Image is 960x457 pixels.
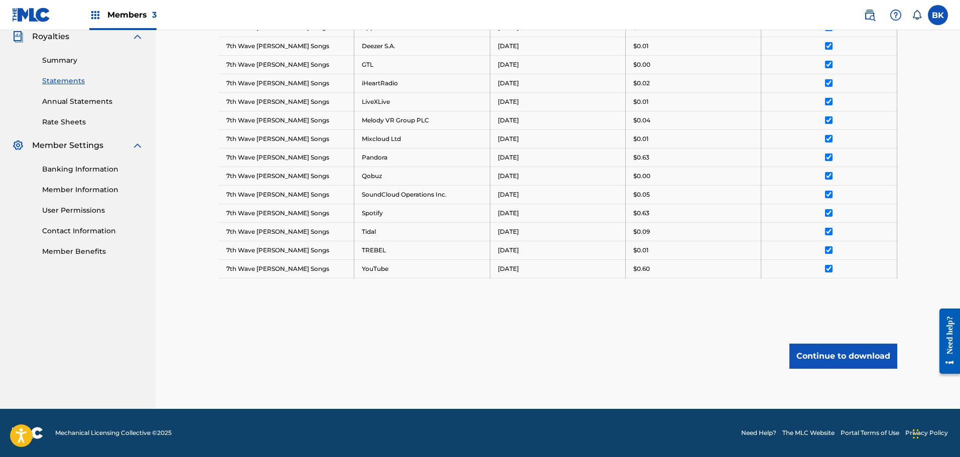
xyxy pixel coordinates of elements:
[219,241,354,259] td: 7th Wave [PERSON_NAME] Songs
[490,129,625,148] td: [DATE]
[32,139,103,151] span: Member Settings
[42,76,144,86] a: Statements
[12,139,24,151] img: Member Settings
[354,204,490,222] td: Spotify
[354,129,490,148] td: Mixcloud Ltd
[490,167,625,185] td: [DATE]
[789,344,897,369] button: Continue to download
[912,10,922,20] div: Notifications
[354,222,490,241] td: Tidal
[42,164,144,175] a: Banking Information
[354,185,490,204] td: SoundCloud Operations Inc.
[905,428,948,437] a: Privacy Policy
[219,129,354,148] td: 7th Wave [PERSON_NAME] Songs
[42,117,144,127] a: Rate Sheets
[219,259,354,278] td: 7th Wave [PERSON_NAME] Songs
[12,31,24,43] img: Royalties
[219,222,354,241] td: 7th Wave [PERSON_NAME] Songs
[219,204,354,222] td: 7th Wave [PERSON_NAME] Songs
[633,264,650,273] p: $0.60
[42,205,144,216] a: User Permissions
[910,409,960,457] iframe: Chat Widget
[860,5,880,25] a: Public Search
[490,92,625,111] td: [DATE]
[152,10,157,20] span: 3
[219,37,354,55] td: 7th Wave [PERSON_NAME] Songs
[633,116,650,125] p: $0.04
[219,111,354,129] td: 7th Wave [PERSON_NAME] Songs
[219,185,354,204] td: 7th Wave [PERSON_NAME] Songs
[633,60,650,69] p: $0.00
[633,227,650,236] p: $0.09
[633,153,649,162] p: $0.63
[42,246,144,257] a: Member Benefits
[490,204,625,222] td: [DATE]
[633,79,650,88] p: $0.02
[219,74,354,92] td: 7th Wave [PERSON_NAME] Songs
[42,185,144,195] a: Member Information
[932,300,960,381] iframe: Resource Center
[633,209,649,218] p: $0.63
[131,139,144,151] img: expand
[89,9,101,21] img: Top Rightsholders
[490,241,625,259] td: [DATE]
[490,37,625,55] td: [DATE]
[633,172,650,181] p: $0.00
[633,97,648,106] p: $0.01
[864,9,876,21] img: search
[741,428,776,437] a: Need Help?
[354,74,490,92] td: iHeartRadio
[633,190,650,199] p: $0.05
[42,55,144,66] a: Summary
[354,167,490,185] td: Qobuz
[354,111,490,129] td: Melody VR Group PLC
[490,148,625,167] td: [DATE]
[890,9,902,21] img: help
[12,8,51,22] img: MLC Logo
[219,167,354,185] td: 7th Wave [PERSON_NAME] Songs
[841,428,899,437] a: Portal Terms of Use
[490,55,625,74] td: [DATE]
[219,92,354,111] td: 7th Wave [PERSON_NAME] Songs
[354,55,490,74] td: GTL
[354,241,490,259] td: TREBEL
[913,419,919,449] div: Drag
[354,37,490,55] td: Deezer S.A.
[490,259,625,278] td: [DATE]
[219,148,354,167] td: 7th Wave [PERSON_NAME] Songs
[886,5,906,25] div: Help
[633,42,648,51] p: $0.01
[107,9,157,21] span: Members
[354,148,490,167] td: Pandora
[490,74,625,92] td: [DATE]
[633,134,648,143] p: $0.01
[42,96,144,107] a: Annual Statements
[490,222,625,241] td: [DATE]
[490,185,625,204] td: [DATE]
[782,428,835,437] a: The MLC Website
[42,226,144,236] a: Contact Information
[354,92,490,111] td: LiveXLive
[490,111,625,129] td: [DATE]
[633,246,648,255] p: $0.01
[354,259,490,278] td: YouTube
[12,427,43,439] img: logo
[219,55,354,74] td: 7th Wave [PERSON_NAME] Songs
[32,31,69,43] span: Royalties
[928,5,948,25] div: User Menu
[55,428,172,437] span: Mechanical Licensing Collective © 2025
[131,31,144,43] img: expand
